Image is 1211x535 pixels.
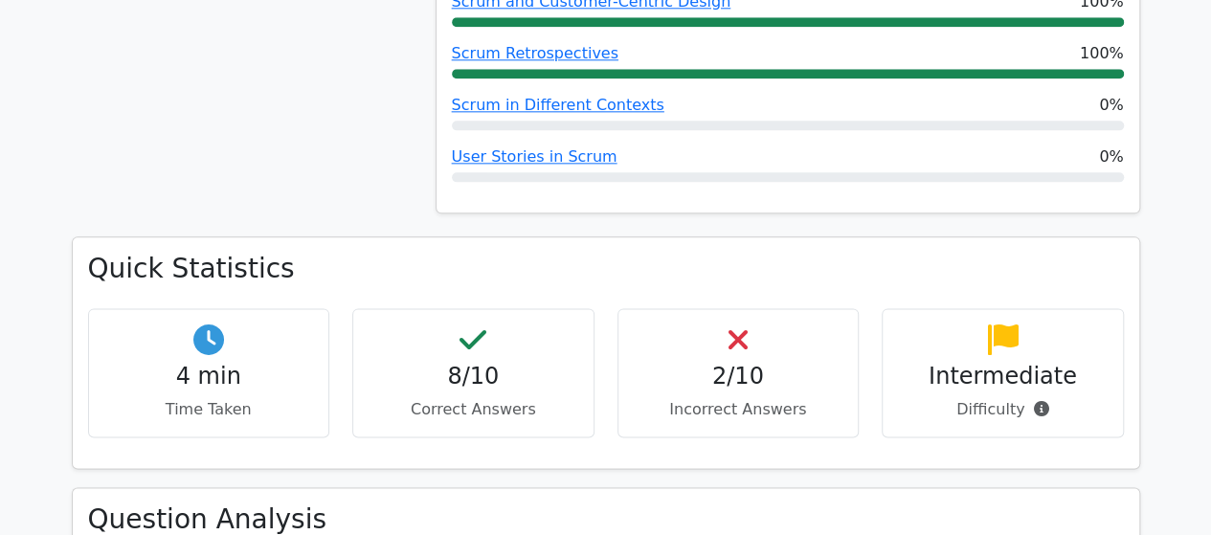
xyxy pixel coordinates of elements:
[104,398,314,421] p: Time Taken
[369,398,578,421] p: Correct Answers
[1099,94,1123,117] span: 0%
[898,398,1108,421] p: Difficulty
[104,363,314,390] h4: 4 min
[634,363,843,390] h4: 2/10
[1099,145,1123,168] span: 0%
[634,398,843,421] p: Incorrect Answers
[369,363,578,390] h4: 8/10
[452,147,617,166] a: User Stories in Scrum
[452,44,618,62] a: Scrum Retrospectives
[452,96,664,114] a: Scrum in Different Contexts
[1080,42,1124,65] span: 100%
[88,253,1124,285] h3: Quick Statistics
[898,363,1108,390] h4: Intermediate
